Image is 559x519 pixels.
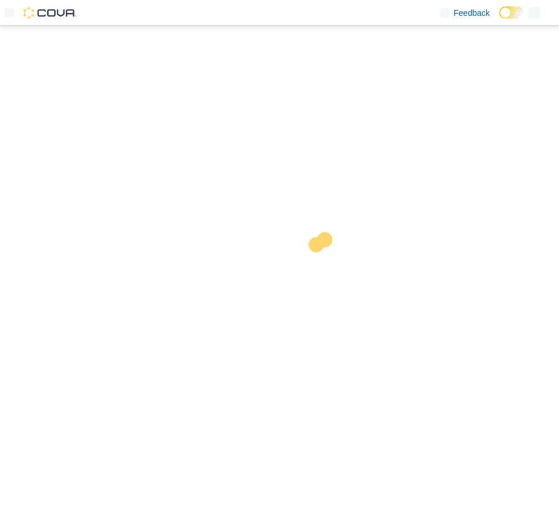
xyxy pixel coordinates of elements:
[23,7,76,19] img: Cova
[279,223,368,312] img: cova-loader
[454,7,490,19] span: Feedback
[435,1,494,25] a: Feedback
[499,6,524,19] input: Dark Mode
